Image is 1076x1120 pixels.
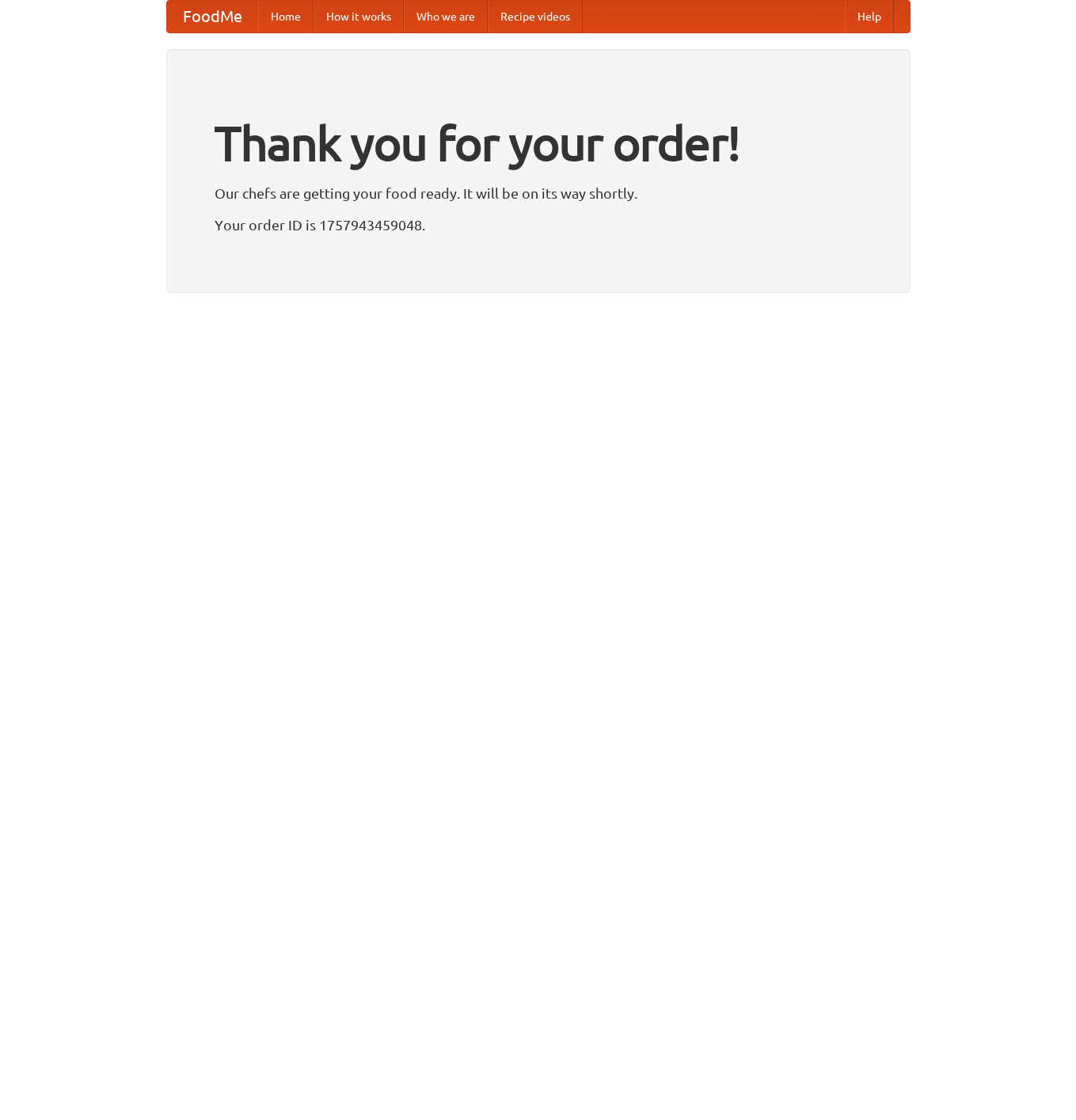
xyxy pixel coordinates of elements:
p: Our chefs are getting your food ready. It will be on its way shortly. [215,181,862,205]
a: How it works [314,1,404,32]
a: Who we are [404,1,488,32]
h1: Thank you for your order! [215,105,862,181]
p: Your order ID is 1757943459048. [215,213,862,237]
a: Help [845,1,894,32]
a: FoodMe [167,1,258,32]
a: Recipe videos [488,1,583,32]
a: Home [258,1,314,32]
